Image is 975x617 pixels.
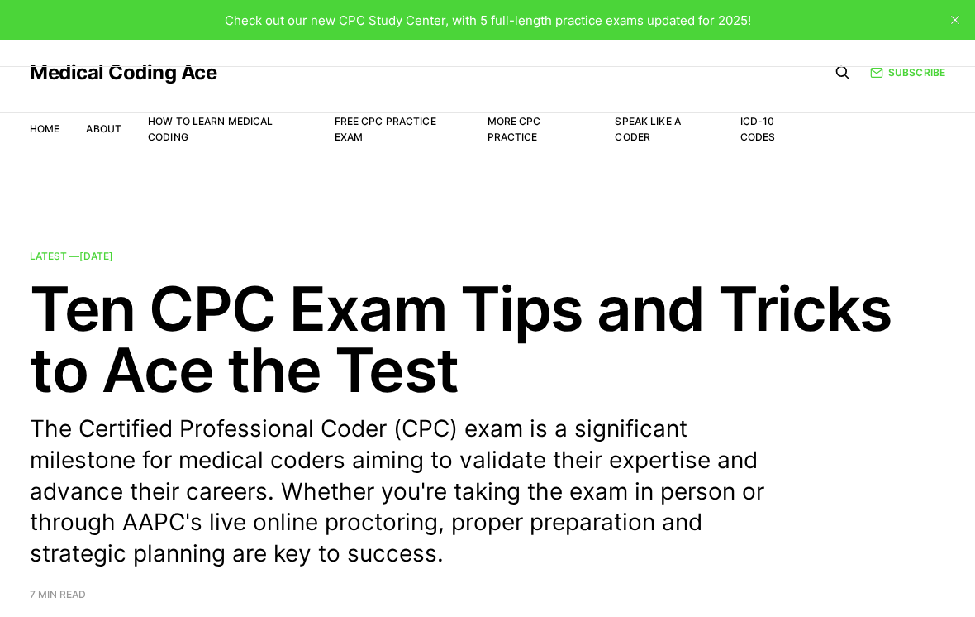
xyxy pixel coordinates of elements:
a: Speak Like a Coder [615,115,680,143]
span: 7 min read [30,590,86,600]
a: Free CPC Practice Exam [335,115,436,143]
a: How to Learn Medical Coding [148,115,273,143]
a: About [86,122,121,135]
button: close [942,7,968,33]
span: Check out our new CPC Study Center, with 5 full-length practice exams updated for 2025! [225,12,751,28]
time: [DATE] [79,250,113,262]
a: Latest —[DATE] Ten CPC Exam Tips and Tricks to Ace the Test The Certified Professional Coder (CPC... [30,251,945,600]
iframe: portal-trigger [701,536,975,617]
a: Subscribe [870,65,945,80]
a: More CPC Practice [487,115,541,143]
a: Home [30,122,59,135]
p: The Certified Professional Coder (CPC) exam is a significant milestone for medical coders aiming ... [30,414,790,570]
a: ICD-10 Codes [740,115,776,143]
a: Medical Coding Ace [30,63,216,83]
h2: Ten CPC Exam Tips and Tricks to Ace the Test [30,278,945,400]
span: Latest — [30,250,113,262]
